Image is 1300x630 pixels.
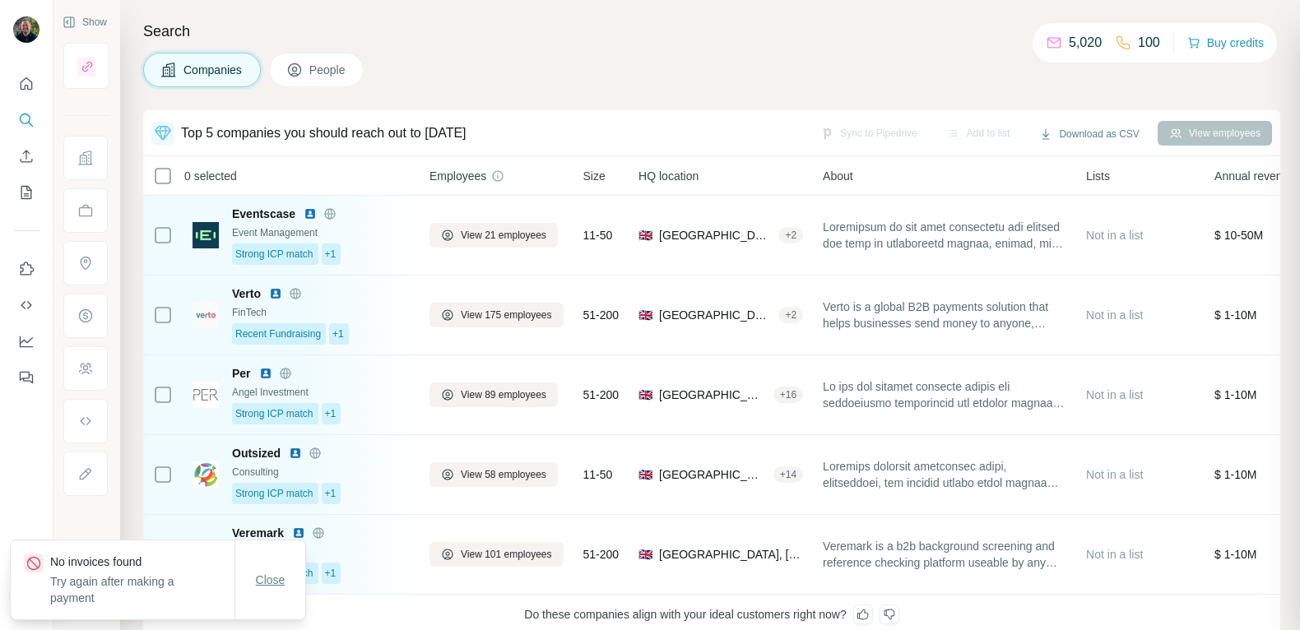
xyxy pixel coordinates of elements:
[823,299,1066,331] span: Verto is a global B2B payments solution that helps businesses send money to anyone, anywhere. Usi...
[232,385,410,400] div: Angel Investment
[43,43,181,56] div: Domain: [DOMAIN_NAME]
[823,538,1066,571] span: Veremark is a b2b background screening and reference checking platform useable by any company tha...
[429,382,558,407] button: View 89 employees
[193,302,219,328] img: Logo of Verto
[13,327,39,356] button: Dashboard
[50,554,234,570] p: No invoices found
[583,168,606,184] span: Size
[51,10,118,35] button: Show
[46,26,81,39] div: v 4.0.25
[638,227,652,243] span: 🇬🇧
[1028,122,1150,146] button: Download as CSV
[193,382,219,408] img: Logo of Per
[461,467,546,482] span: View 58 employees
[325,486,337,501] span: +1
[164,95,177,109] img: tab_keywords_by_traffic_grey.svg
[1069,33,1102,53] p: 5,020
[309,62,347,78] span: People
[461,228,546,243] span: View 21 employees
[1214,468,1256,481] span: $ 1-10M
[26,26,39,39] img: logo_orange.svg
[50,573,234,606] p: Try again after making a payment
[325,247,337,262] span: +1
[13,290,39,320] button: Use Surfe API
[259,367,272,380] img: LinkedIn logo
[461,547,552,562] span: View 101 employees
[583,466,613,483] span: 11-50
[638,546,652,563] span: 🇬🇧
[13,69,39,99] button: Quick start
[13,254,39,284] button: Use Surfe on LinkedIn
[244,565,297,595] button: Close
[773,387,803,402] div: + 16
[232,445,281,461] span: Outsized
[289,447,302,460] img: LinkedIn logo
[583,387,620,403] span: 51-200
[1086,308,1143,322] span: Not in a list
[182,97,277,108] div: Keywords by Traffic
[235,486,313,501] span: Strong ICP match
[429,303,564,327] button: View 175 employees
[1086,388,1143,401] span: Not in a list
[583,546,620,563] span: 51-200
[63,97,147,108] div: Domain Overview
[773,467,803,482] div: + 14
[823,219,1066,252] span: Loremipsum do sit amet consectetu adi elitsed doe temp in utlaboreetd magnaa, enimad, min venia q...
[193,461,219,488] img: Logo of Outsized
[26,43,39,56] img: website_grey.svg
[429,542,564,567] button: View 101 employees
[778,308,803,322] div: + 2
[1187,31,1264,54] button: Buy credits
[429,462,558,487] button: View 58 employees
[659,466,767,483] span: [GEOGRAPHIC_DATA]
[429,168,486,184] span: Employees
[13,363,39,392] button: Feedback
[461,387,546,402] span: View 89 employees
[1086,548,1143,561] span: Not in a list
[583,307,620,323] span: 51-200
[232,465,410,479] div: Consulting
[235,247,313,262] span: Strong ICP match
[823,458,1066,491] span: Loremips dolorsit ametconsec adipi, elitseddoei, tem incidid utlabo etdol magnaa Enim-Adminim, Ve...
[1138,33,1160,53] p: 100
[184,168,237,184] span: 0 selected
[13,178,39,207] button: My lists
[332,327,344,341] span: +1
[659,387,767,403] span: [GEOGRAPHIC_DATA], [GEOGRAPHIC_DATA], [GEOGRAPHIC_DATA]
[304,207,317,220] img: LinkedIn logo
[1214,308,1256,322] span: $ 1-10M
[638,168,699,184] span: HQ location
[269,287,282,300] img: LinkedIn logo
[778,228,803,243] div: + 2
[1214,388,1256,401] span: $ 1-10M
[325,406,337,421] span: +1
[1214,229,1263,242] span: $ 10-50M
[659,227,772,243] span: [GEOGRAPHIC_DATA], [GEOGRAPHIC_DATA], [GEOGRAPHIC_DATA]
[235,327,321,341] span: Recent Fundraising
[292,526,305,540] img: LinkedIn logo
[1086,168,1110,184] span: Lists
[13,16,39,43] img: Avatar
[232,544,410,559] div: Employment
[429,223,558,248] button: View 21 employees
[235,406,313,421] span: Strong ICP match
[659,307,772,323] span: [GEOGRAPHIC_DATA], [GEOGRAPHIC_DATA], [GEOGRAPHIC_DATA], [GEOGRAPHIC_DATA]
[1086,468,1143,481] span: Not in a list
[256,572,286,588] span: Close
[823,168,853,184] span: About
[232,225,410,240] div: Event Management
[232,285,261,302] span: Verto
[659,546,803,563] span: [GEOGRAPHIC_DATA], [GEOGRAPHIC_DATA]
[232,206,295,222] span: Eventscase
[583,227,613,243] span: 11-50
[181,123,467,143] div: Top 5 companies you should reach out to [DATE]
[232,305,410,320] div: FinTech
[461,308,552,322] span: View 175 employees
[325,566,337,581] span: +1
[143,20,1280,43] h4: Search
[232,365,251,382] span: Per
[638,387,652,403] span: 🇬🇧
[1214,168,1295,184] span: Annual revenue
[44,95,58,109] img: tab_domain_overview_orange.svg
[1086,229,1143,242] span: Not in a list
